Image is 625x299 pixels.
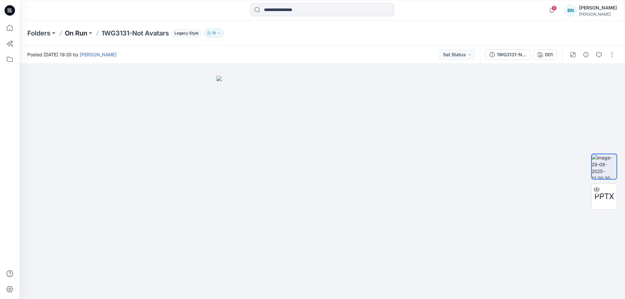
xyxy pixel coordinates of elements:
[102,29,169,38] p: 1WG3131-Not Avatars
[172,29,201,37] span: Legacy Style
[534,49,557,60] button: 001
[594,191,614,202] span: PPTX
[581,49,591,60] button: Details
[592,154,617,179] img: image-29-08-2025-11:20:30
[65,29,87,38] a: On Run
[204,29,224,38] button: 11
[169,29,201,38] button: Legacy Style
[27,29,50,38] a: Folders
[579,4,617,12] div: [PERSON_NAME]
[80,52,117,57] a: [PERSON_NAME]
[212,30,215,37] p: 11
[485,49,531,60] button: 1WG3131-Not Avatars
[579,12,617,17] div: [PERSON_NAME]
[551,6,557,11] span: 9
[565,5,576,16] div: BN
[545,51,553,58] div: 001
[27,51,117,58] span: Posted [DATE] 19:20 by
[497,51,527,58] div: 1WG3131-Not Avatars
